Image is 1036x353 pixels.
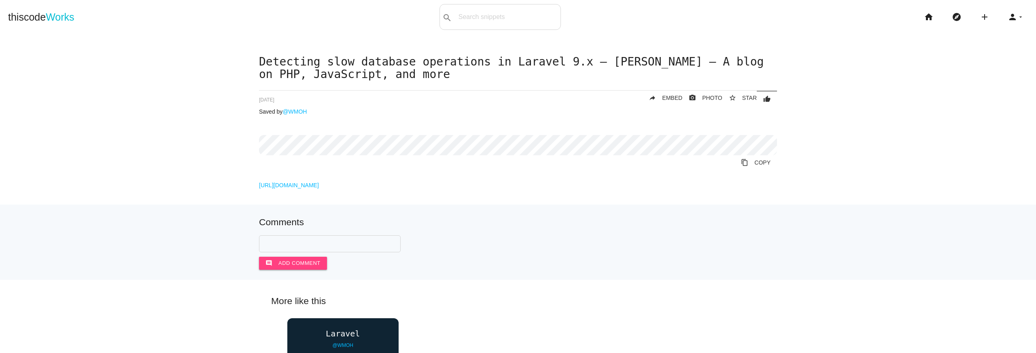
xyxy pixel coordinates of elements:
[259,296,777,306] h5: More like this
[440,4,454,30] button: search
[259,56,777,81] h1: Detecting slow database operations in Laravel 9.x — [PERSON_NAME] — A blog on PHP, JavaScript, an...
[332,342,353,348] a: @WMOH
[742,95,757,101] span: STAR
[265,257,272,270] i: comment
[924,4,934,30] i: home
[1017,4,1024,30] i: arrow_drop_down
[642,91,682,105] a: replyEMBED
[722,91,757,105] button: star_borderSTAR
[702,95,722,101] span: PHOTO
[259,108,777,115] p: Saved by
[682,91,722,105] a: photo_cameraPHOTO
[8,4,74,30] a: thiscodeWorks
[1008,4,1017,30] i: person
[952,4,962,30] i: explore
[757,92,777,106] button: thumb_up
[442,5,452,31] i: search
[259,217,777,227] h5: Comments
[735,155,777,170] a: Copy to Clipboard
[729,91,736,105] i: star_border
[649,91,656,105] i: reply
[662,95,682,101] span: EMBED
[741,155,748,170] i: content_copy
[259,97,274,103] span: [DATE]
[259,182,319,188] a: [URL][DOMAIN_NAME]
[259,257,327,270] button: commentAdd comment
[763,92,771,106] i: thumb_up
[689,91,696,105] i: photo_camera
[46,11,74,23] span: Works
[282,108,307,115] a: @WMOH
[454,8,560,25] input: Search snippets
[980,4,989,30] i: add
[287,329,399,338] a: Laravel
